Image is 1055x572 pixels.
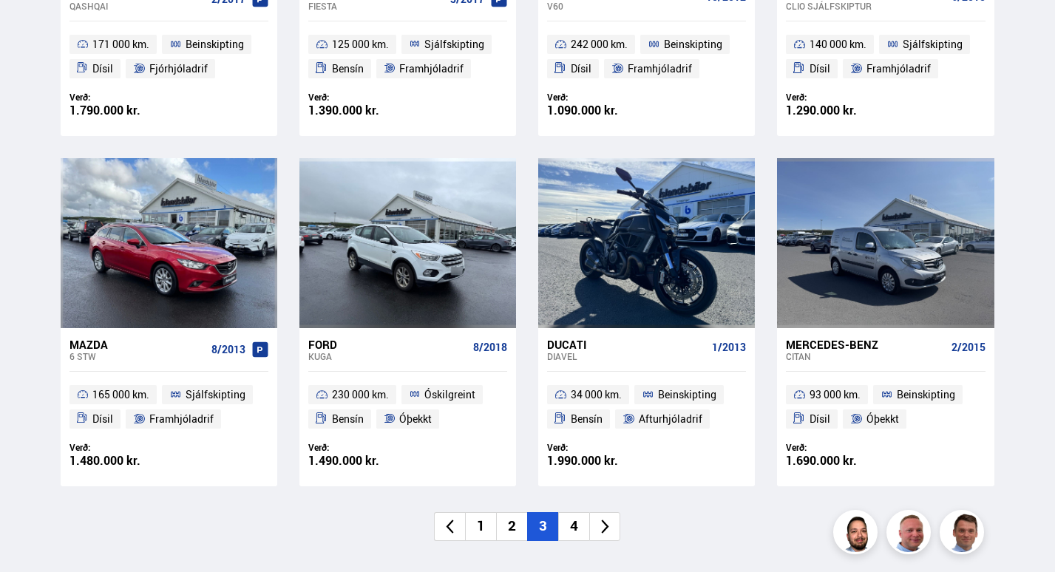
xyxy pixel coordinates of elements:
span: 8/2013 [211,344,245,355]
div: 1.390.000 kr. [308,104,408,117]
li: 3 [527,512,558,541]
li: 2 [496,512,527,541]
div: Ducati [547,338,706,351]
div: Verð: [308,442,408,453]
div: V60 [547,1,700,11]
span: Óþekkt [399,410,432,428]
span: Beinskipting [897,386,955,404]
span: Framhjóladrif [399,60,464,78]
span: Dísil [92,60,113,78]
span: Beinskipting [664,35,722,53]
div: 1.490.000 kr. [308,454,408,467]
span: 125 000 km. [332,35,389,53]
span: Beinskipting [658,386,716,404]
div: Mazda [69,338,206,351]
li: 4 [558,512,589,541]
span: Framhjóladrif [149,410,214,428]
span: 2/2015 [951,341,986,353]
div: Verð: [786,92,886,103]
span: 171 000 km. [92,35,149,53]
div: Verð: [547,442,647,453]
span: Dísil [810,60,830,78]
span: 1/2013 [712,341,746,353]
div: Verð: [547,92,647,103]
span: Dísil [571,60,591,78]
span: Bensín [332,60,364,78]
button: Opna LiveChat spjallviðmót [12,6,56,50]
span: 8/2018 [473,341,507,353]
img: nhp88E3Fdnt1Opn2.png [835,512,880,556]
a: Mazda 6 STW 8/2013 165 000 km. Sjálfskipting Dísil Framhjóladrif Verð: 1.480.000 kr. [61,328,277,486]
div: Ford [308,338,467,351]
span: 34 000 km. [571,386,622,404]
img: FbJEzSuNWCJXmdc-.webp [942,512,986,556]
span: Sjálfskipting [903,35,963,53]
span: 93 000 km. [810,386,861,404]
div: Verð: [69,92,169,103]
span: Beinskipting [186,35,244,53]
div: Verð: [308,92,408,103]
span: Fjórhjóladrif [149,60,208,78]
a: Ford Kuga 8/2018 230 000 km. Óskilgreint Bensín Óþekkt Verð: 1.490.000 kr. [299,328,516,486]
div: Fiesta [308,1,444,11]
li: 1 [465,512,496,541]
div: Diavel [547,351,706,361]
div: Clio SJÁLFSKIPTUR [786,1,945,11]
span: Sjálfskipting [186,386,245,404]
span: Dísil [810,410,830,428]
span: 242 000 km. [571,35,628,53]
span: Framhjóladrif [866,60,931,78]
img: siFngHWaQ9KaOqBr.png [889,512,933,556]
div: 1.480.000 kr. [69,454,169,467]
span: Bensín [332,410,364,428]
span: 140 000 km. [810,35,866,53]
div: Verð: [69,442,169,453]
span: Framhjóladrif [628,60,692,78]
span: Sjálfskipting [424,35,484,53]
a: Ducati Diavel 1/2013 34 000 km. Beinskipting Bensín Afturhjóladrif Verð: 1.990.000 kr. [538,328,755,486]
div: Mercedes-Benz [786,338,945,351]
div: 1.290.000 kr. [786,104,886,117]
span: 230 000 km. [332,386,389,404]
div: 6 STW [69,351,206,361]
span: Dísil [92,410,113,428]
div: Verð: [786,442,886,453]
span: Afturhjóladrif [639,410,702,428]
div: 1.790.000 kr. [69,104,169,117]
span: Bensín [571,410,603,428]
div: Kuga [308,351,467,361]
a: Mercedes-Benz Citan 2/2015 93 000 km. Beinskipting Dísil Óþekkt Verð: 1.690.000 kr. [777,328,994,486]
div: 1.090.000 kr. [547,104,647,117]
span: Óskilgreint [424,386,475,404]
span: Óþekkt [866,410,899,428]
div: 1.690.000 kr. [786,454,886,467]
div: 1.990.000 kr. [547,454,647,467]
div: Qashqai [69,1,206,11]
div: Citan [786,351,945,361]
span: 165 000 km. [92,386,149,404]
